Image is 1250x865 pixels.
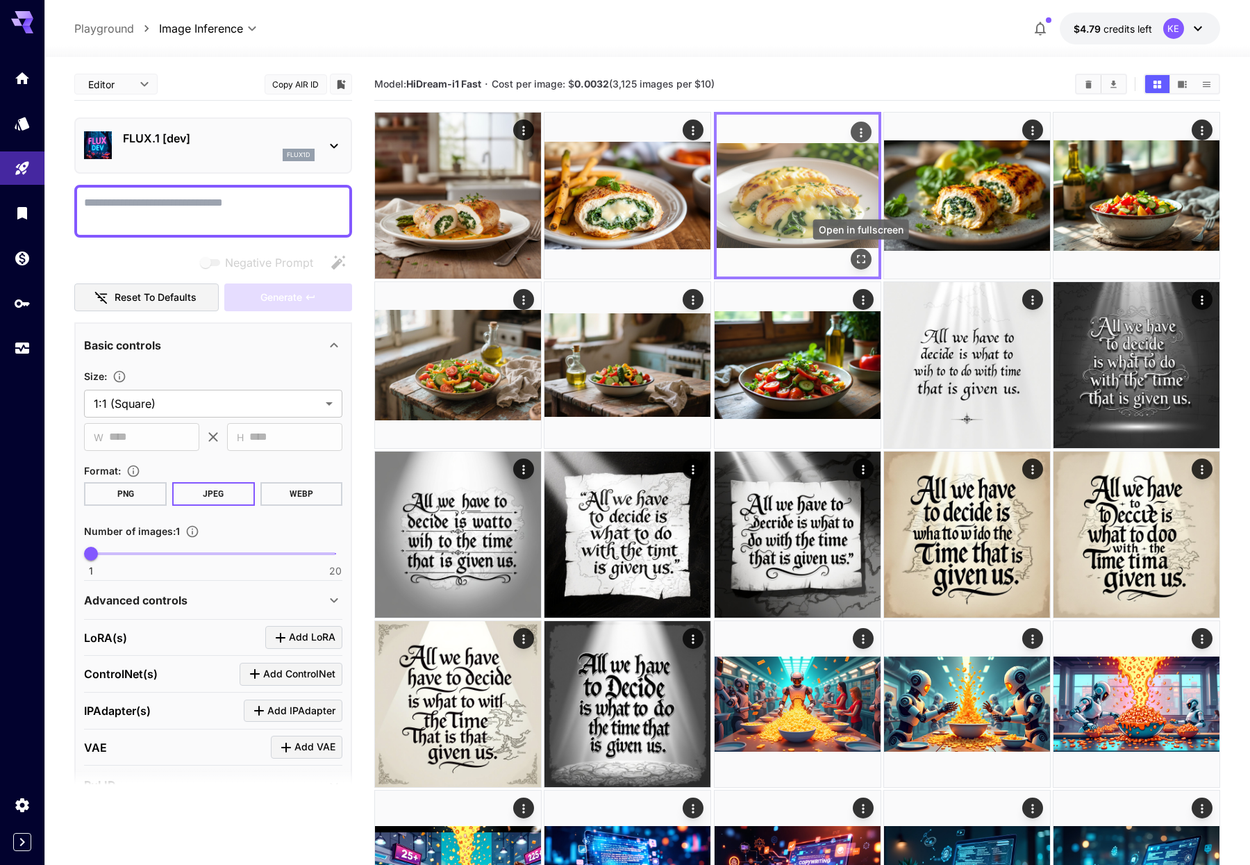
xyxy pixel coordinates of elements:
[172,482,255,506] button: JPEG
[1074,22,1152,36] div: $4.7862
[84,629,127,646] p: LoRA(s)
[1192,289,1212,310] div: Actions
[544,621,710,787] img: Z
[513,289,534,310] div: Actions
[94,395,320,412] span: 1:1 (Square)
[406,78,481,90] b: HiDream-i1 Fast
[513,628,534,649] div: Actions
[1194,75,1219,93] button: Show images in list view
[1103,23,1152,35] span: credits left
[1053,452,1219,618] img: Z
[263,666,335,683] span: Add ControlNet
[244,700,342,723] button: Click to add IPAdapter
[197,254,324,271] span: Negative prompts are not compatible with the selected model.
[852,798,873,818] div: Actions
[84,337,161,354] p: Basic controls
[84,739,107,756] p: VAE
[513,798,534,818] div: Actions
[485,76,488,92] p: ·
[1053,282,1219,448] img: 2Q==
[1053,113,1219,279] img: 9k=
[683,289,703,310] div: Actions
[852,628,873,649] div: Actions
[294,739,335,756] span: Add VAE
[123,130,315,147] p: FLUX.1 [dev]
[84,482,167,506] button: PNG
[84,329,342,362] div: Basic controls
[159,20,243,37] span: Image Inference
[813,220,909,240] div: Open in fullscreen
[852,289,873,310] div: Actions
[14,160,31,177] div: Playground
[225,254,313,271] span: Negative Prompt
[574,78,609,90] b: 0.0032
[375,113,541,279] img: 9k=
[84,592,187,609] p: Advanced controls
[715,452,881,618] img: 9k=
[544,113,710,279] img: Z
[1192,459,1212,479] div: Actions
[88,77,131,92] span: Editor
[271,736,342,759] button: Click to add VAE
[107,370,132,384] button: Adjust the dimensions of the generated image by specifying its width and height in pixels, or sel...
[14,340,31,357] div: Usage
[1022,459,1043,479] div: Actions
[14,249,31,267] div: Wallet
[683,120,703,140] div: Actions
[717,115,878,277] img: 2Q==
[84,370,107,382] span: Size :
[74,283,219,312] button: Reset to defaults
[715,621,881,787] img: Z
[84,525,180,537] span: Number of images : 1
[1074,23,1103,35] span: $4.79
[1192,628,1212,649] div: Actions
[850,122,871,142] div: Actions
[121,464,146,478] button: Choose the file format for the output image.
[683,459,703,479] div: Actions
[715,282,881,448] img: 9k=
[289,629,335,646] span: Add LoRA
[1101,75,1126,93] button: Download All
[513,120,534,140] div: Actions
[14,69,31,87] div: Home
[84,702,151,719] p: IPAdapter(s)
[84,465,121,477] span: Format :
[374,78,481,90] span: Model:
[260,482,343,506] button: WEBP
[74,20,159,37] nav: breadcrumb
[180,525,205,538] button: Specify how many images to generate in a single request. Each image generation will be charged se...
[1145,75,1169,93] button: Show images in grid view
[884,621,1050,787] img: 9k=
[884,452,1050,618] img: 9k=
[1144,74,1220,94] div: Show images in grid viewShow images in video viewShow images in list view
[492,78,715,90] span: Cost per image: $ (3,125 images per $10)
[265,626,342,649] button: Click to add LoRA
[329,564,342,578] span: 20
[84,584,342,617] div: Advanced controls
[335,76,347,92] button: Add to library
[14,115,31,132] div: Models
[1022,120,1043,140] div: Actions
[89,564,93,578] span: 1
[1192,798,1212,818] div: Actions
[683,628,703,649] div: Actions
[74,20,134,37] a: Playground
[14,295,31,312] div: API Keys
[1170,75,1194,93] button: Show images in video view
[1022,798,1043,818] div: Actions
[13,833,31,851] button: Expand sidebar
[237,429,244,445] span: H
[14,204,31,222] div: Library
[850,249,871,270] div: Open in fullscreen
[84,124,342,167] div: FLUX.1 [dev]flux1d
[1192,120,1212,140] div: Actions
[375,621,541,787] img: 2Q==
[375,452,541,618] img: Z
[267,702,335,720] span: Add IPAdapter
[287,150,310,160] p: flux1d
[513,459,534,479] div: Actions
[240,663,342,686] button: Click to add ControlNet
[265,74,327,94] button: Copy AIR ID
